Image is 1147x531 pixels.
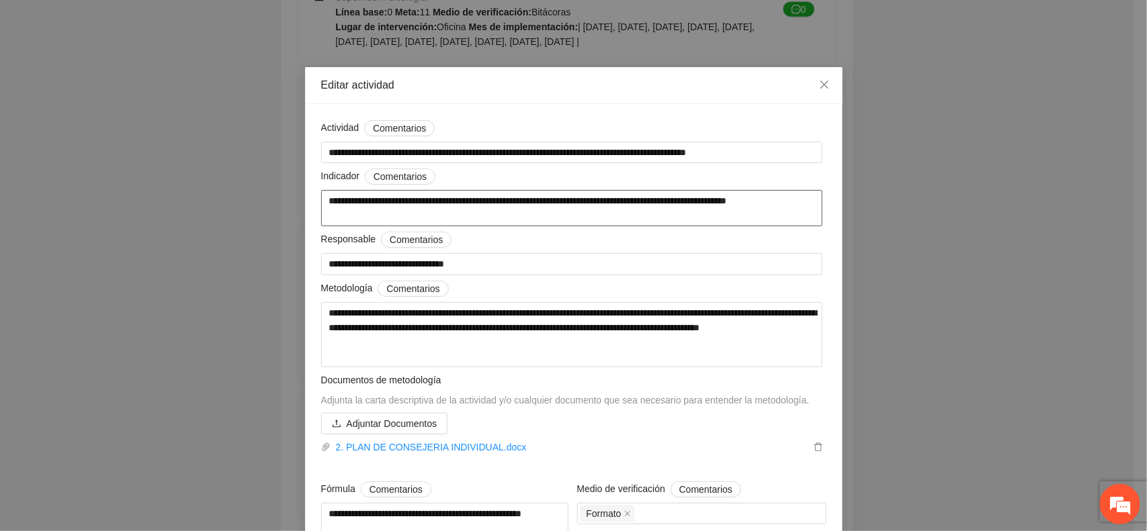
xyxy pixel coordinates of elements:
[321,413,448,434] button: uploadAdjuntar Documentos
[374,169,427,184] span: Comentarios
[321,120,435,136] span: Actividad
[577,481,742,497] span: Medio de verificación
[581,505,634,522] span: Formato
[321,418,448,429] span: uploadAdjuntar Documentos
[624,510,631,517] span: close
[347,416,437,431] span: Adjuntar Documentos
[321,281,449,297] span: Metodología
[70,68,226,86] div: Chatee con nosotros ahora
[365,168,435,185] button: Indicador
[810,440,826,454] button: delete
[361,481,431,497] button: Fórmula
[321,481,432,497] span: Fórmula
[378,281,448,297] button: Metodología
[819,79,830,90] span: close
[806,67,843,103] button: Close
[7,367,256,414] textarea: Escriba su mensaje y pulse “Intro”
[386,281,439,296] span: Comentarios
[671,481,741,497] button: Medio de verificación
[220,7,253,39] div: Minimizar ventana de chat en vivo
[370,482,423,497] span: Comentarios
[332,419,341,430] span: upload
[811,442,826,452] span: delete
[78,179,185,315] span: Estamos en línea.
[321,168,436,185] span: Indicador
[364,120,435,136] button: Actividad
[587,506,622,521] span: Formato
[321,395,810,405] span: Adjunta la carta descriptiva de la actividad y/o cualquier documento que sea necesario para enten...
[390,232,443,247] span: Comentarios
[331,440,810,454] a: 2. PLAN DE CONSEJERIA INDIVIDUAL.docx
[381,232,452,248] button: Responsable
[321,232,452,248] span: Responsable
[679,482,732,497] span: Comentarios
[321,442,331,452] span: paper-clip
[373,121,426,136] span: Comentarios
[321,78,826,93] div: Editar actividad
[321,375,441,385] span: Documentos de metodología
